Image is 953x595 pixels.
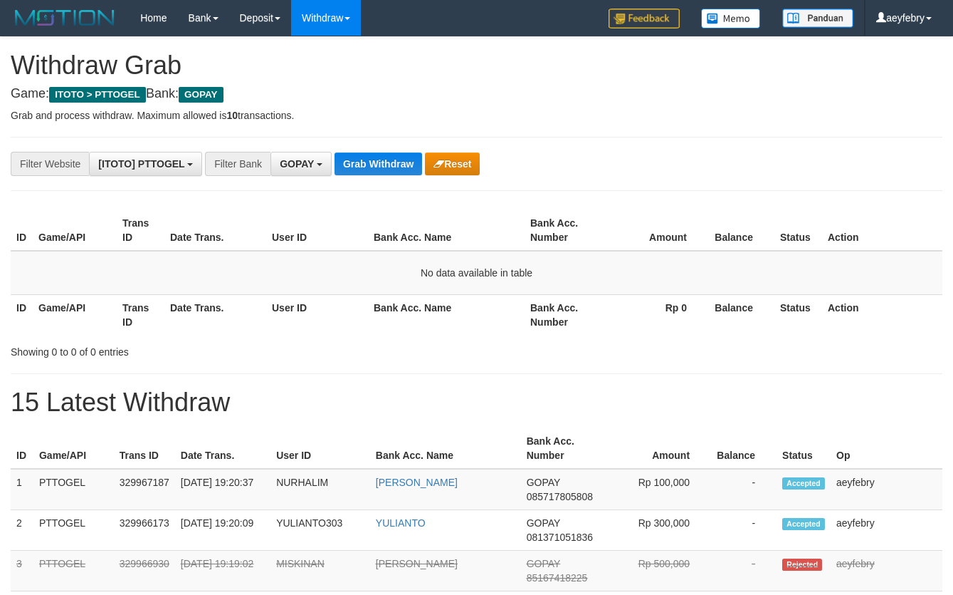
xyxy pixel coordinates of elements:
th: Date Trans. [175,428,270,469]
button: Reset [425,152,480,175]
td: [DATE] 19:19:02 [175,551,270,591]
a: YULIANTO [376,517,426,529]
td: No data available in table [11,251,942,295]
td: PTTOGEL [33,510,114,551]
th: Bank Acc. Name [368,210,525,251]
span: Accepted [782,518,825,530]
th: Status [774,210,822,251]
span: ITOTO > PTTOGEL [49,87,146,103]
th: Amount [609,210,708,251]
th: Bank Acc. Number [521,428,616,469]
td: - [711,469,776,510]
td: MISKINAN [270,551,370,591]
th: Balance [708,294,774,335]
button: GOPAY [270,152,332,176]
td: [DATE] 19:20:09 [175,510,270,551]
th: Op [831,428,942,469]
td: [DATE] 19:20:37 [175,469,270,510]
span: GOPAY [527,517,560,529]
th: Action [822,210,942,251]
td: 329966930 [114,551,175,591]
td: PTTOGEL [33,469,114,510]
th: Status [776,428,831,469]
img: Feedback.jpg [609,9,680,29]
div: Filter Website [11,152,89,176]
td: 1 [11,469,33,510]
span: Accepted [782,477,825,490]
button: [ITOTO] PTTOGEL [89,152,202,176]
th: ID [11,210,33,251]
a: [PERSON_NAME] [376,558,458,569]
td: - [711,510,776,551]
th: Action [822,294,942,335]
td: aeyfebry [831,551,942,591]
span: [ITOTO] PTTOGEL [98,158,184,170]
p: Grab and process withdraw. Maximum allowed is transactions. [11,108,942,123]
th: Game/API [33,428,114,469]
img: Button%20Memo.svg [701,9,761,29]
td: Rp 300,000 [616,510,711,551]
td: Rp 100,000 [616,469,711,510]
th: Balance [711,428,776,469]
th: Bank Acc. Name [370,428,521,469]
th: Amount [616,428,711,469]
td: NURHALIM [270,469,370,510]
th: Status [774,294,822,335]
td: aeyfebry [831,469,942,510]
th: User ID [266,210,368,251]
button: Grab Withdraw [335,152,422,175]
td: 3 [11,551,33,591]
span: Copy 081371051836 to clipboard [527,532,593,543]
th: Balance [708,210,774,251]
th: Trans ID [114,428,175,469]
th: Bank Acc. Number [525,294,609,335]
th: Trans ID [117,210,164,251]
th: Bank Acc. Number [525,210,609,251]
th: User ID [270,428,370,469]
strong: 10 [226,110,238,121]
img: MOTION_logo.png [11,7,119,29]
a: [PERSON_NAME] [376,477,458,488]
td: - [711,551,776,591]
th: Trans ID [117,294,164,335]
td: 329966173 [114,510,175,551]
span: Copy 85167418225 to clipboard [527,572,588,584]
span: GOPAY [527,558,560,569]
td: 2 [11,510,33,551]
td: Rp 500,000 [616,551,711,591]
th: ID [11,294,33,335]
div: Showing 0 to 0 of 0 entries [11,339,386,359]
div: Filter Bank [205,152,270,176]
h1: Withdraw Grab [11,51,942,80]
th: Rp 0 [609,294,708,335]
th: Game/API [33,294,117,335]
th: Date Trans. [164,294,266,335]
th: Date Trans. [164,210,266,251]
td: YULIANTO303 [270,510,370,551]
span: GOPAY [527,477,560,488]
span: Copy 085717805808 to clipboard [527,491,593,502]
span: Rejected [782,559,822,571]
th: Bank Acc. Name [368,294,525,335]
h1: 15 Latest Withdraw [11,388,942,417]
td: PTTOGEL [33,551,114,591]
span: GOPAY [179,87,223,103]
th: User ID [266,294,368,335]
th: ID [11,428,33,469]
td: 329967187 [114,469,175,510]
img: panduan.png [782,9,853,28]
td: aeyfebry [831,510,942,551]
th: Game/API [33,210,117,251]
h4: Game: Bank: [11,87,942,101]
span: GOPAY [280,158,314,170]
